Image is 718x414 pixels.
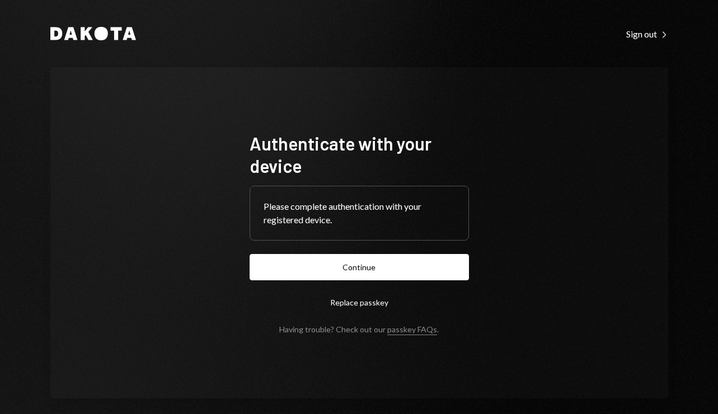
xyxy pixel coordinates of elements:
[250,289,469,316] button: Replace passkey
[279,324,439,334] div: Having trouble? Check out our .
[626,29,668,40] div: Sign out
[626,27,668,40] a: Sign out
[387,324,437,335] a: passkey FAQs
[250,132,469,177] h1: Authenticate with your device
[264,200,455,227] div: Please complete authentication with your registered device.
[250,254,469,280] button: Continue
